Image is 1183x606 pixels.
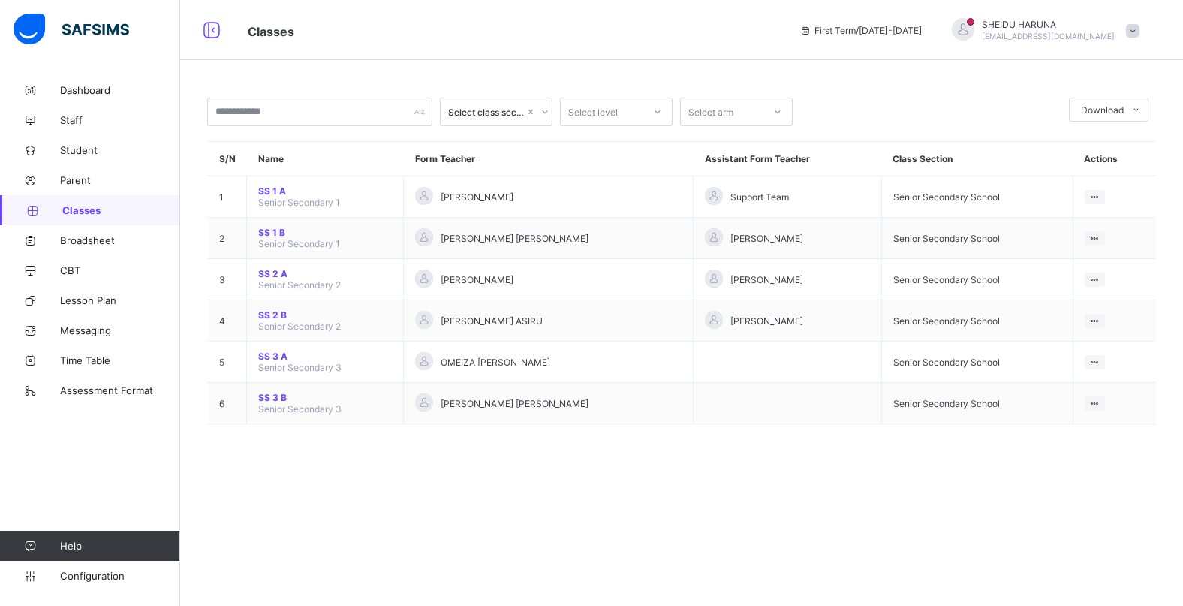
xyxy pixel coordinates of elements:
[937,18,1147,43] div: SHEIDUHARUNA
[208,383,247,424] td: 6
[441,233,588,244] span: [PERSON_NAME] [PERSON_NAME]
[60,144,180,156] span: Student
[60,84,180,96] span: Dashboard
[208,300,247,342] td: 4
[258,185,392,197] span: SS 1 A
[60,384,180,396] span: Assessment Format
[258,197,340,208] span: Senior Secondary 1
[982,32,1115,41] span: [EMAIL_ADDRESS][DOMAIN_NAME]
[799,25,922,36] span: session/term information
[893,315,1000,327] span: Senior Secondary School
[258,279,341,291] span: Senior Secondary 2
[60,294,180,306] span: Lesson Plan
[258,268,392,279] span: SS 2 A
[448,107,525,118] div: Select class section
[258,238,340,249] span: Senior Secondary 1
[1081,104,1124,116] span: Download
[893,398,1000,409] span: Senior Secondary School
[688,98,733,126] div: Select arm
[208,342,247,383] td: 5
[14,14,129,45] img: safsims
[258,392,392,403] span: SS 3 B
[258,309,392,321] span: SS 2 B
[893,191,1000,203] span: Senior Secondary School
[62,204,180,216] span: Classes
[730,191,789,203] span: Support Team
[441,398,588,409] span: [PERSON_NAME] [PERSON_NAME]
[258,227,392,238] span: SS 1 B
[60,570,179,582] span: Configuration
[208,259,247,300] td: 3
[208,176,247,218] td: 1
[258,362,342,373] span: Senior Secondary 3
[441,274,513,285] span: [PERSON_NAME]
[1073,142,1156,176] th: Actions
[60,234,180,246] span: Broadsheet
[893,357,1000,368] span: Senior Secondary School
[982,19,1115,30] span: SHEIDU HARUNA
[893,274,1000,285] span: Senior Secondary School
[441,191,513,203] span: [PERSON_NAME]
[208,142,247,176] th: S/N
[568,98,618,126] div: Select level
[258,321,341,332] span: Senior Secondary 2
[60,114,180,126] span: Staff
[208,218,247,259] td: 2
[730,274,803,285] span: [PERSON_NAME]
[404,142,694,176] th: Form Teacher
[248,24,294,39] span: Classes
[258,403,342,415] span: Senior Secondary 3
[60,264,180,276] span: CBT
[441,357,550,368] span: OMEIZA [PERSON_NAME]
[441,315,543,327] span: [PERSON_NAME] ASIRU
[247,142,404,176] th: Name
[60,174,180,186] span: Parent
[60,354,180,366] span: Time Table
[730,315,803,327] span: [PERSON_NAME]
[694,142,882,176] th: Assistant Form Teacher
[258,351,392,362] span: SS 3 A
[893,233,1000,244] span: Senior Secondary School
[881,142,1073,176] th: Class Section
[60,540,179,552] span: Help
[60,324,180,336] span: Messaging
[730,233,803,244] span: [PERSON_NAME]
